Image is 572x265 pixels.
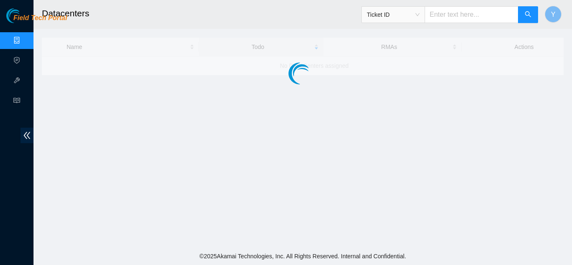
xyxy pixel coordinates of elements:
[21,128,33,143] span: double-left
[425,6,518,23] input: Enter text here...
[6,15,67,26] a: Akamai TechnologiesField Tech Portal
[33,247,572,265] footer: © 2025 Akamai Technologies, Inc. All Rights Reserved. Internal and Confidential.
[551,9,556,20] span: Y
[13,14,67,22] span: Field Tech Portal
[518,6,538,23] button: search
[367,8,420,21] span: Ticket ID
[6,8,42,23] img: Akamai Technologies
[13,93,20,110] span: read
[525,11,531,19] span: search
[545,6,562,23] button: Y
